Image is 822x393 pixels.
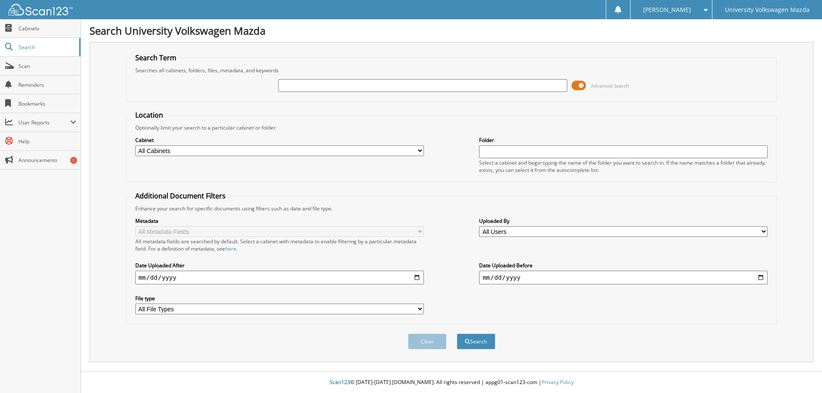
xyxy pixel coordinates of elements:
[479,217,768,225] label: Uploaded By
[18,62,76,70] span: Scan
[479,262,768,269] label: Date Uploaded Before
[131,53,181,62] legend: Search Term
[479,159,768,174] div: Select a cabinet and begin typing the name of the folder you want to search in. If the name match...
[591,83,629,89] span: Advanced Search
[725,7,810,12] span: University Volkswagen Mazda
[18,119,70,126] span: User Reports
[779,352,822,393] iframe: Chat Widget
[479,271,768,284] input: end
[18,81,76,89] span: Reminders
[9,4,73,15] img: scan123-logo-white.svg
[131,124,772,131] div: Optionally limit your search to a particular cabinet or folder
[479,136,768,144] label: Folder
[70,157,77,164] div: 1
[18,25,76,32] span: Cabinets
[643,7,691,12] span: [PERSON_NAME]
[18,157,76,164] span: Announcements
[81,372,822,393] div: © [DATE]-[DATE] [DOMAIN_NAME]. All rights reserved | appg01-scan123-com |
[135,238,424,252] div: All metadata fields are searched by default. Select a cabinet with metadata to enable filtering b...
[542,378,574,386] a: Privacy Policy
[18,44,75,51] span: Search
[135,271,424,284] input: start
[225,245,236,252] a: here
[18,100,76,107] span: Bookmarks
[330,378,350,386] span: Scan123
[408,334,447,349] button: Clear
[135,217,424,225] label: Metadata
[135,262,424,269] label: Date Uploaded After
[457,334,495,349] button: Search
[135,295,424,302] label: File type
[131,205,772,212] div: Enhance your search for specific documents using filters such as date and file type.
[89,24,813,38] h1: Search University Volkswagen Mazda
[18,138,76,145] span: Help
[131,67,772,74] div: Searches all cabinets, folders, files, metadata, and keywords
[131,110,167,120] legend: Location
[131,191,230,201] legend: Additional Document Filters
[135,136,424,144] label: Cabinet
